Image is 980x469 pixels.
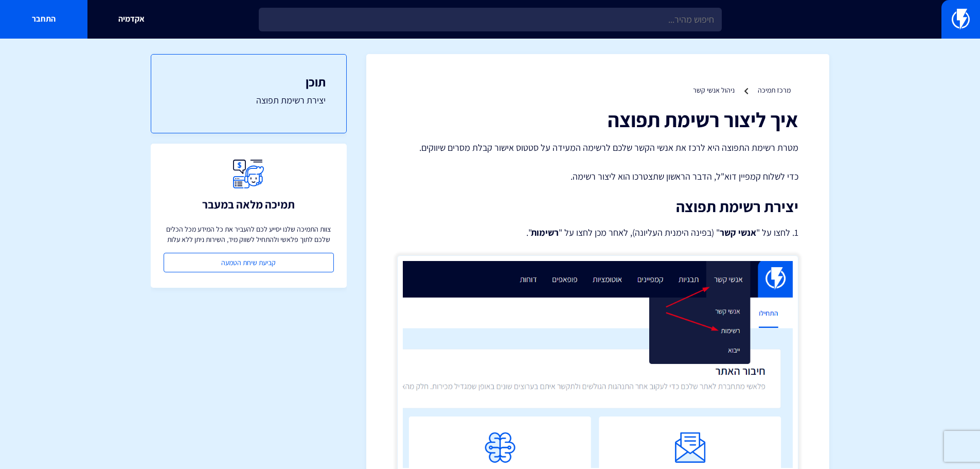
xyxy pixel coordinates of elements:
a: קביעת שיחת הטמעה [164,253,334,272]
p: 1. לחצו על " " (בפינה הימנית העליונה), לאחר מכן לחצו על " ". [397,225,798,240]
h1: איך ליצור רשימת תפוצה [397,108,798,131]
p: כדי לשלוח קמפיין דוא"ל, הדבר הראשון שתצטרכו הוא ליצור רשימה. [397,170,798,183]
p: צוות התמיכה שלנו יסייע לכם להעביר את כל המידע מכל הכלים שלכם לתוך פלאשי ולהתחיל לשווק מיד, השירות... [164,224,334,245]
h3: תוכן [172,75,326,89]
a: ניהול אנשי קשר [693,85,735,95]
input: חיפוש מהיר... [259,8,722,31]
h3: תמיכה מלאה במעבר [202,198,295,211]
a: מרכז תמיכה [758,85,791,95]
h2: יצירת רשימת תפוצה [397,198,798,215]
strong: רשימות [531,227,559,238]
a: יצירת רשימת תפוצה [172,94,326,107]
p: מטרת רשימת התפוצה היא לרכז את אנשי הקשר שלכם לרשימה המעידה על סטטוס אישור קבלת מסרים שיווקים. [397,141,798,154]
strong: אנשי קשר [720,227,756,238]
